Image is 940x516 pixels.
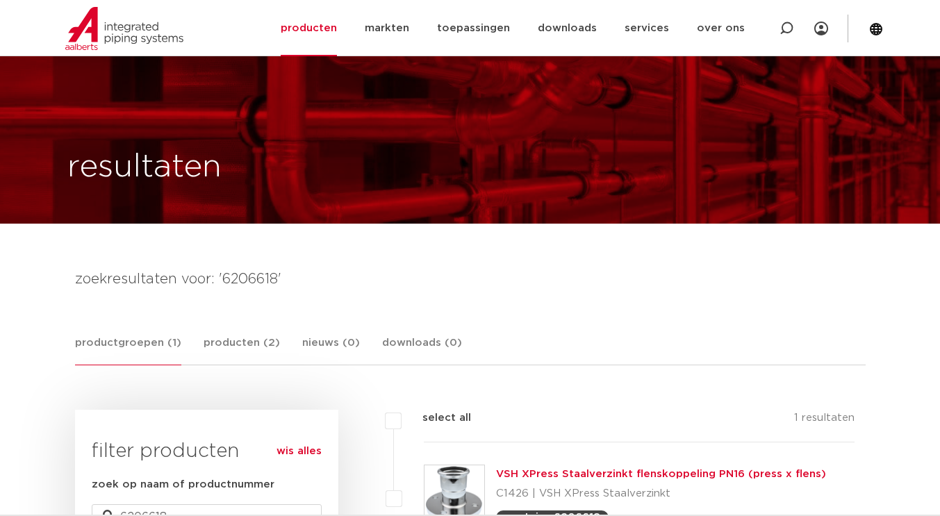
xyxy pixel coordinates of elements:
h1: resultaten [67,145,222,190]
a: nieuws (0) [302,335,360,365]
a: wis alles [277,443,322,460]
a: downloads (0) [382,335,462,365]
p: 1 resultaten [794,410,855,431]
a: producten (2) [204,335,280,365]
h3: filter producten [92,438,322,465]
a: VSH XPress Staalverzinkt flenskoppeling PN16 (press x flens) [496,469,826,479]
label: zoek op naam of productnummer [92,476,274,493]
a: productgroepen (1) [75,335,181,365]
h4: zoekresultaten voor: '6206618' [75,268,866,290]
p: C1426 | VSH XPress Staalverzinkt [496,483,826,505]
label: select all [402,410,471,426]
